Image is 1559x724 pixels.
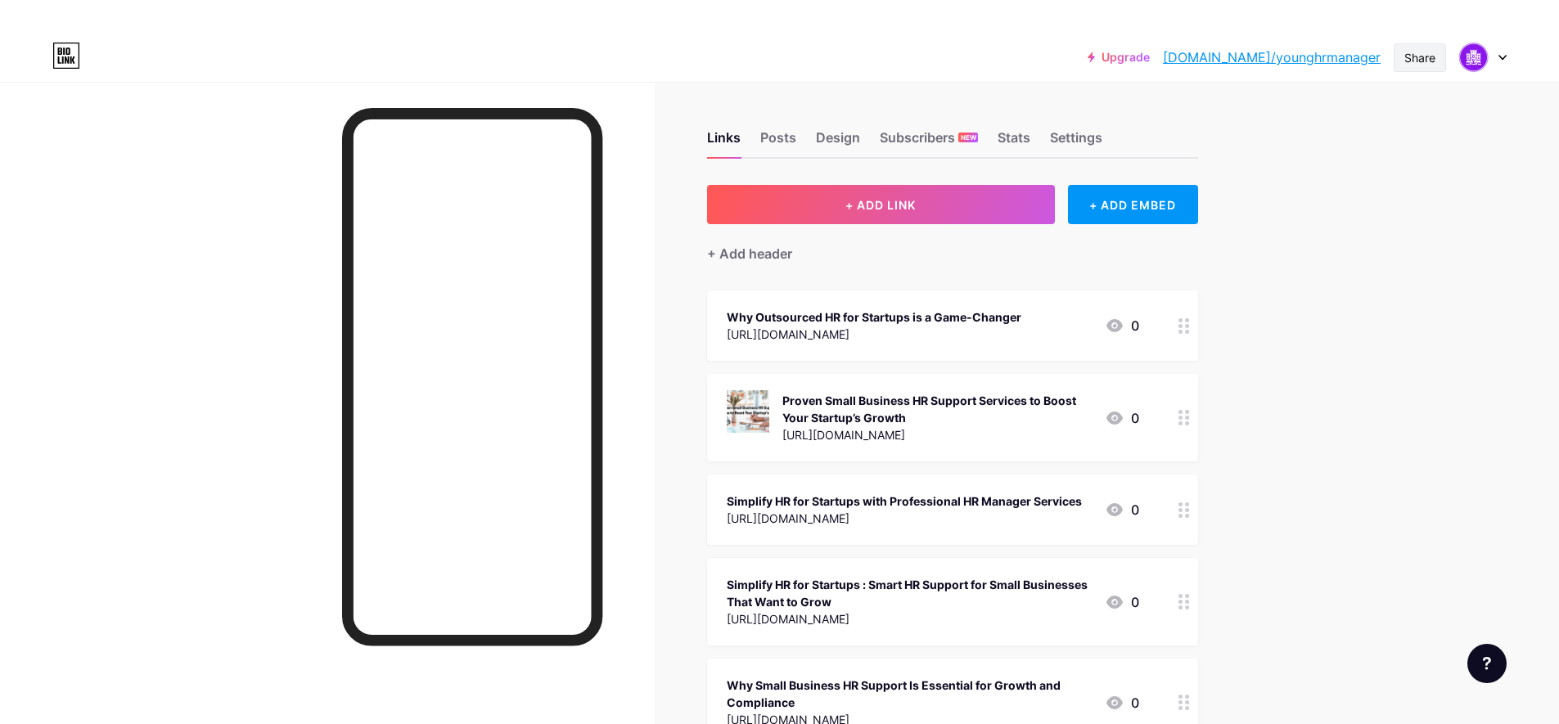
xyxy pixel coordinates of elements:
div: Simplify HR for Startups : Smart HR Support for Small Businesses That Want to Grow [727,576,1092,610]
div: Why Small Business HR Support Is Essential for Growth and Compliance [727,677,1092,711]
a: [DOMAIN_NAME]/younghrmanager [1163,47,1381,67]
div: + ADD EMBED [1068,185,1198,224]
div: Simplify HR for Startups with Professional HR Manager Services [727,492,1082,510]
button: + ADD LINK [707,185,1055,224]
img: Proven Small Business HR Support Services to Boost Your Startup’s Growth [727,390,769,433]
div: 0 [1105,693,1139,713]
div: Stats [998,128,1030,157]
div: Share [1404,49,1435,66]
a: Upgrade [1088,51,1150,64]
div: Why Outsourced HR for Startups is a Game-Changer [727,308,1021,326]
div: Subscribers [880,128,978,157]
div: [URL][DOMAIN_NAME] [727,510,1082,527]
div: 0 [1105,408,1139,428]
div: Proven Small Business HR Support Services to Boost Your Startup’s Growth [782,392,1092,426]
div: 0 [1105,592,1139,612]
span: + ADD LINK [845,198,916,212]
div: [URL][DOMAIN_NAME] [727,610,1092,627]
div: Links [707,128,741,157]
div: Design [816,128,860,157]
div: 0 [1105,316,1139,335]
div: Posts [760,128,796,157]
div: + Add header [707,244,792,263]
div: [URL][DOMAIN_NAME] [727,326,1021,343]
div: Settings [1050,128,1102,157]
span: NEW [961,133,976,142]
div: [URL][DOMAIN_NAME] [782,426,1092,443]
img: younghrmanager [1458,42,1489,73]
div: 0 [1105,500,1139,519]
